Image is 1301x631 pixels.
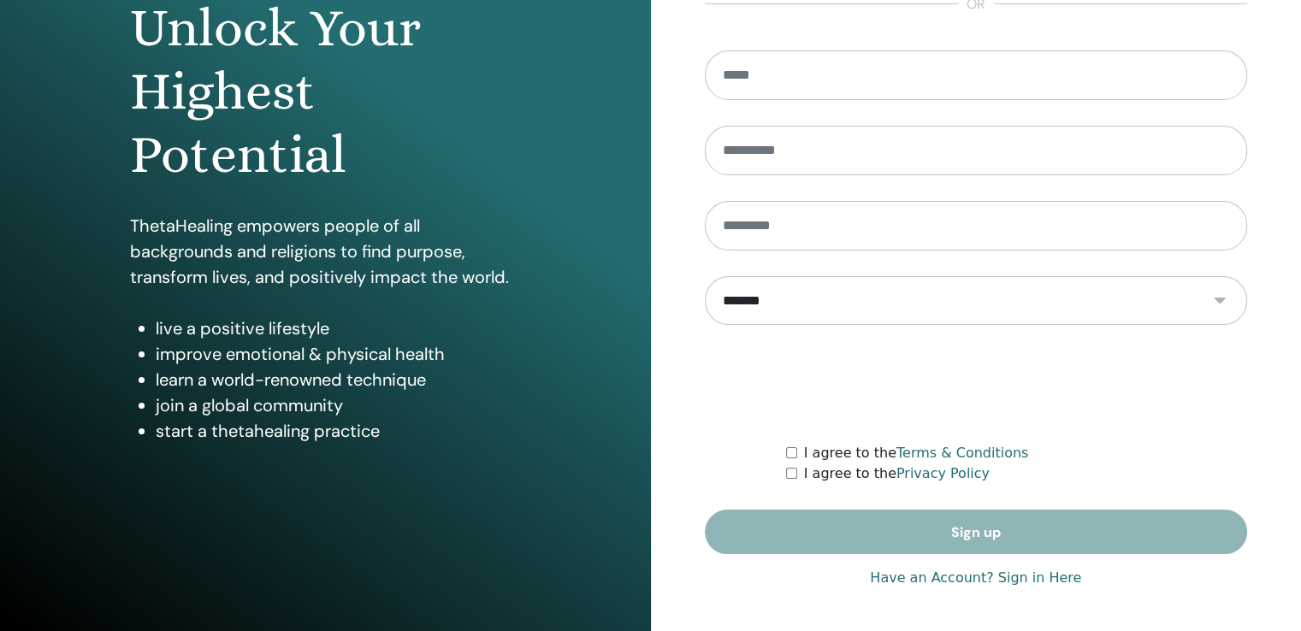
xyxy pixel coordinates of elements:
[156,418,521,444] li: start a thetahealing practice
[156,341,521,367] li: improve emotional & physical health
[896,445,1028,461] a: Terms & Conditions
[130,213,521,290] p: ThetaHealing empowers people of all backgrounds and religions to find purpose, transform lives, a...
[846,351,1106,417] iframe: reCAPTCHA
[870,568,1081,588] a: Have an Account? Sign in Here
[156,367,521,392] li: learn a world-renowned technique
[896,465,990,481] a: Privacy Policy
[156,315,521,341] li: live a positive lifestyle
[156,392,521,418] li: join a global community
[804,463,990,484] label: I agree to the
[804,443,1029,463] label: I agree to the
